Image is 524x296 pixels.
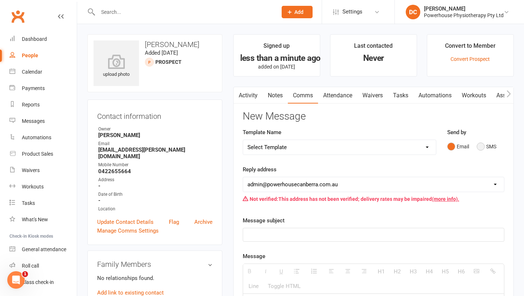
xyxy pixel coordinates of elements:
div: Address [98,176,213,183]
div: Waivers [22,167,40,173]
strong: [PERSON_NAME] [98,132,213,139]
button: SMS [477,140,496,153]
strong: Not verified: [250,196,278,202]
a: Class kiosk mode [9,274,77,291]
span: Settings [342,4,362,20]
a: Manage Comms Settings [97,226,159,235]
div: [PERSON_NAME] [424,5,504,12]
span: Add [294,9,303,15]
h3: [PERSON_NAME] [94,40,216,48]
label: Template Name [243,128,281,137]
button: Email [447,140,469,153]
h3: Contact information [97,109,213,120]
strong: 0422655664 [98,168,213,175]
time: Added [DATE] [145,50,178,56]
div: DC [406,5,420,19]
a: Waivers [357,87,388,104]
div: Calendar [22,69,42,75]
span: 1 [22,271,28,277]
button: Add [282,6,313,18]
a: Notes [263,87,288,104]
a: Automations [9,129,77,146]
a: Archive [194,218,213,226]
a: Update Contact Details [97,218,154,226]
strong: - [98,197,213,204]
div: Workouts [22,184,44,190]
a: (more info). [432,196,459,202]
div: Location [98,206,213,213]
a: Comms [288,87,318,104]
a: Waivers [9,162,77,179]
a: Dashboard [9,31,77,47]
p: added on [DATE] [240,64,313,70]
div: Date of Birth [98,191,213,198]
div: Last contacted [354,41,393,54]
div: Class check-in [22,279,54,285]
a: What's New [9,211,77,228]
strong: - [98,183,213,189]
a: Workouts [457,87,491,104]
h3: Family Members [97,260,213,268]
div: Never [337,54,410,62]
a: Calendar [9,64,77,80]
a: Flag [169,218,179,226]
a: Workouts [9,179,77,195]
strong: [EMAIL_ADDRESS][PERSON_NAME][DOMAIN_NAME] [98,147,213,160]
div: Roll call [22,263,39,269]
div: Reports [22,102,40,108]
div: General attendance [22,246,66,252]
div: Owner [98,126,213,133]
p: No relationships found. [97,274,213,283]
label: Send by [447,128,466,137]
a: Tasks [388,87,413,104]
snap: prospect [155,59,182,65]
a: Reports [9,97,77,113]
h3: New Message [243,111,504,122]
div: People [22,52,38,58]
a: Activity [234,87,263,104]
a: Attendance [318,87,357,104]
div: This address has not been verified; delivery rates may be impaired [243,192,504,206]
div: Email [98,140,213,147]
div: Signed up [263,41,290,54]
div: Dashboard [22,36,47,42]
a: Product Sales [9,146,77,162]
input: Search... [96,7,272,17]
label: Message [243,252,265,261]
a: General attendance kiosk mode [9,241,77,258]
iframe: Intercom live chat [7,271,25,289]
div: Tasks [22,200,35,206]
div: Powerhouse Physiotherapy Pty Ltd [424,12,504,19]
a: Convert Prospect [450,56,490,62]
label: Reply address [243,165,277,174]
a: Automations [413,87,457,104]
a: Clubworx [9,7,27,26]
div: Automations [22,135,51,140]
div: less than a minute ago [240,54,313,62]
div: Payments [22,85,45,91]
div: What's New [22,217,48,222]
a: Payments [9,80,77,97]
a: Roll call [9,258,77,274]
div: Convert to Member [445,41,496,54]
div: Product Sales [22,151,53,157]
a: People [9,47,77,64]
div: Mobile Number [98,161,213,168]
div: Messages [22,118,45,124]
div: upload photo [94,54,139,78]
a: Tasks [9,195,77,211]
label: Message subject [243,216,285,225]
a: Messages [9,113,77,129]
